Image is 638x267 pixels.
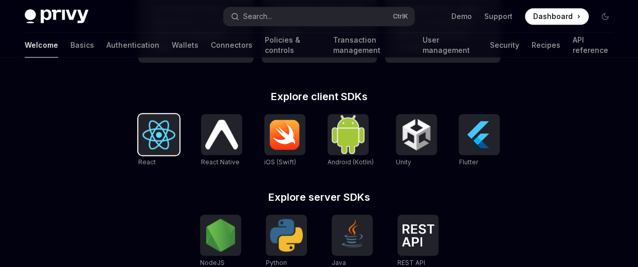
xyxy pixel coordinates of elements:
span: React [138,158,156,166]
a: Recipes [532,33,560,58]
a: Wallets [172,33,198,58]
img: dark logo [25,9,88,24]
span: REST API [397,259,425,266]
h2: Explore client SDKs [138,91,500,102]
a: Android (Kotlin)Android (Kotlin) [327,114,374,167]
span: Unity [396,158,411,166]
button: Toggle dark mode [597,8,613,25]
img: React Native [205,120,238,149]
span: iOS (Swift) [264,158,296,166]
a: Basics [70,33,94,58]
a: FlutterFlutter [459,114,500,167]
span: Dashboard [533,11,573,22]
div: Search... [243,10,272,23]
img: Python [270,219,303,252]
span: Flutter [459,158,478,166]
a: Support [484,11,513,22]
img: Flutter [463,118,496,151]
span: Ctrl K [393,12,408,21]
a: Welcome [25,33,58,58]
img: NodeJS [204,219,237,252]
img: React [142,120,175,149]
a: ReactReact [138,114,179,167]
span: Python [266,259,287,266]
a: User management [423,33,478,58]
img: Java [336,219,369,252]
a: iOS (Swift)iOS (Swift) [264,114,305,167]
span: NodeJS [200,259,225,266]
img: iOS (Swift) [268,119,301,150]
button: Search...CtrlK [224,7,414,26]
span: Java [332,259,346,266]
a: Policies & controls [265,33,321,58]
h2: Explore server SDKs [138,192,500,202]
a: Demo [451,11,472,22]
a: Transaction management [333,33,410,58]
span: Android (Kotlin) [327,158,374,166]
img: Unity [400,118,433,151]
img: Android (Kotlin) [332,115,364,154]
a: Security [490,33,519,58]
a: React NativeReact Native [201,114,242,167]
img: REST API [402,224,434,246]
a: Dashboard [525,8,589,25]
a: Authentication [106,33,159,58]
span: React Native [201,158,240,166]
a: API reference [573,33,613,58]
a: Connectors [211,33,252,58]
a: UnityUnity [396,114,437,167]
